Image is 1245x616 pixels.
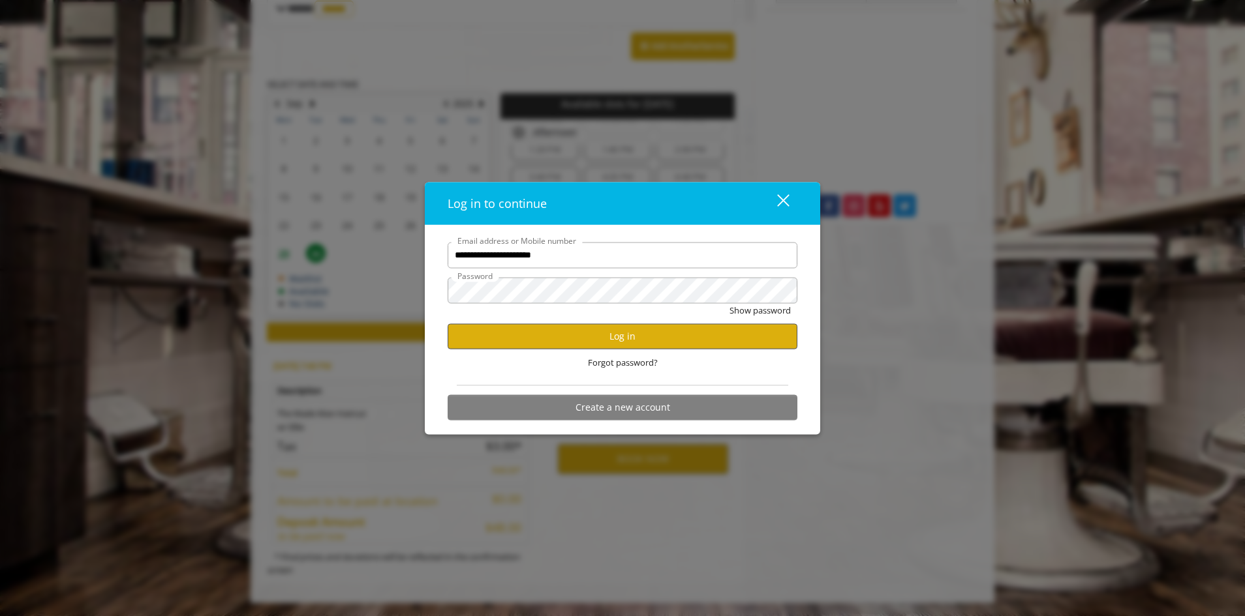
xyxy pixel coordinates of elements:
span: Log in to continue [448,195,547,211]
label: Password [451,269,499,282]
button: Create a new account [448,394,797,420]
input: Email address or Mobile number [448,242,797,268]
button: close dialog [753,190,797,216]
input: Password [448,277,797,303]
span: Forgot password? [588,355,658,369]
button: Show password [730,303,791,317]
label: Email address or Mobile number [451,234,583,246]
button: Log in [448,323,797,349]
div: close dialog [762,194,788,213]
